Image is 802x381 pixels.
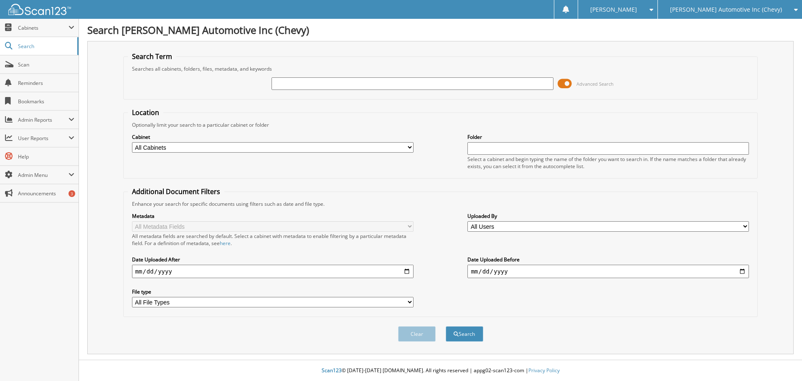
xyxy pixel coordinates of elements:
[132,133,414,141] label: Cabinet
[128,52,176,61] legend: Search Term
[132,233,414,247] div: All metadata fields are searched by default. Select a cabinet with metadata to enable filtering b...
[18,116,69,123] span: Admin Reports
[467,156,749,170] div: Select a cabinet and begin typing the name of the folder you want to search in. If the name match...
[18,43,73,50] span: Search
[322,367,342,374] span: Scan123
[467,212,749,220] label: Uploaded By
[128,187,224,196] legend: Additional Document Filters
[128,108,163,117] legend: Location
[18,153,74,160] span: Help
[18,24,69,31] span: Cabinets
[87,23,794,37] h1: Search [PERSON_NAME] Automotive Inc (Chevy)
[18,79,74,87] span: Reminders
[128,121,754,128] div: Optionally limit your search to a particular cabinet or folder
[132,265,414,278] input: start
[128,65,754,72] div: Searches all cabinets, folders, files, metadata, and keywords
[8,4,71,15] img: scan123-logo-white.svg
[18,135,69,142] span: User Reports
[18,61,74,68] span: Scan
[398,326,436,342] button: Clear
[528,367,560,374] a: Privacy Policy
[132,256,414,263] label: Date Uploaded After
[128,200,754,207] div: Enhance your search for specific documents using filters such as date and file type.
[467,133,749,141] label: Folder
[670,7,782,12] span: [PERSON_NAME] Automotive Inc (Chevy)
[220,240,231,247] a: here
[69,190,75,197] div: 3
[446,326,483,342] button: Search
[18,98,74,105] span: Bookmarks
[18,171,69,179] span: Admin Menu
[467,256,749,263] label: Date Uploaded Before
[576,81,614,87] span: Advanced Search
[18,190,74,197] span: Announcements
[590,7,637,12] span: [PERSON_NAME]
[467,265,749,278] input: end
[79,361,802,381] div: © [DATE]-[DATE] [DOMAIN_NAME]. All rights reserved | appg02-scan123-com |
[132,212,414,220] label: Metadata
[132,288,414,295] label: File type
